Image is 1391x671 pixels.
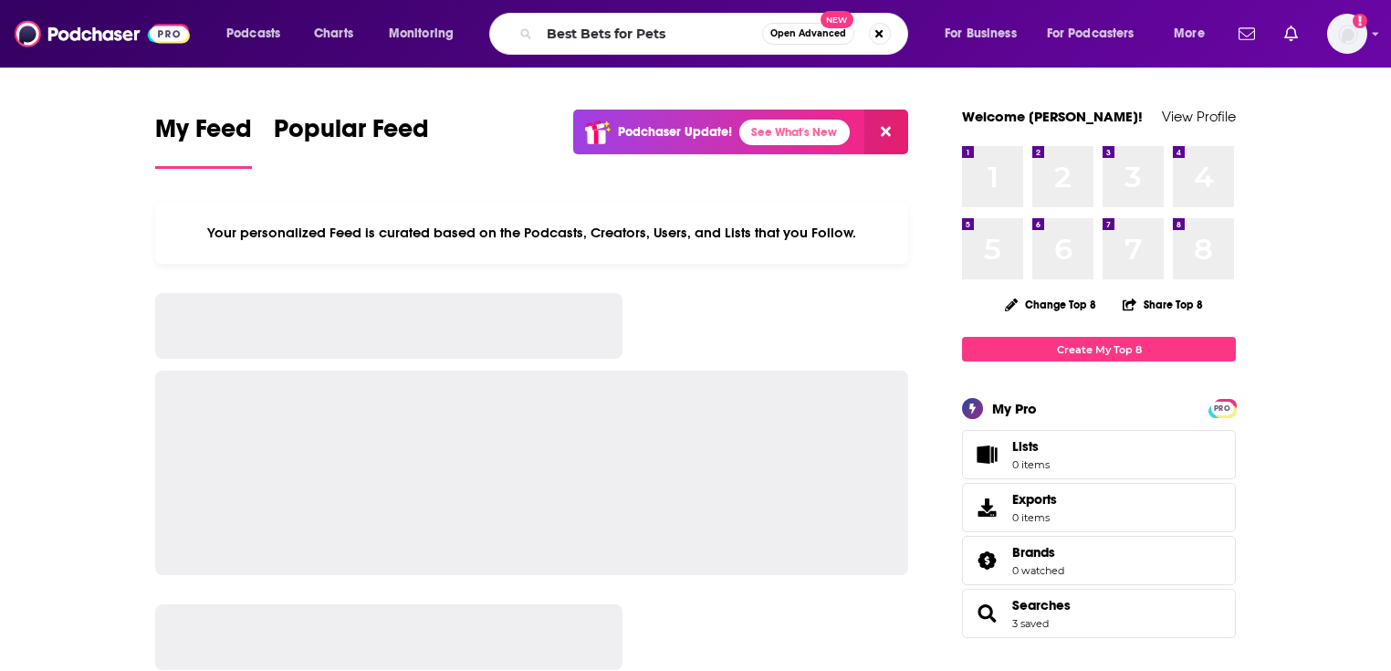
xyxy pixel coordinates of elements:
button: Open AdvancedNew [762,23,854,45]
span: Exports [968,495,1005,520]
button: Change Top 8 [994,293,1107,316]
span: For Business [945,21,1017,47]
span: 0 items [1012,458,1050,471]
span: Open Advanced [770,29,846,38]
input: Search podcasts, credits, & more... [539,19,762,48]
button: open menu [932,19,1040,48]
div: Your personalized Feed is curated based on the Podcasts, Creators, Users, and Lists that you Follow. [155,202,908,264]
a: See What's New [739,120,850,145]
a: Searches [1012,597,1071,613]
span: Brands [1012,544,1055,561]
span: Podcasts [226,21,280,47]
span: Searches [962,589,1236,638]
div: My Pro [992,400,1037,417]
span: Charts [314,21,353,47]
span: Monitoring [389,21,454,47]
a: 3 saved [1012,617,1049,630]
a: 0 watched [1012,564,1064,577]
a: Popular Feed [274,113,429,169]
p: Podchaser Update! [618,124,732,140]
span: My Feed [155,113,252,155]
button: open menu [214,19,304,48]
a: Exports [962,483,1236,532]
span: Lists [1012,438,1039,455]
a: Lists [962,430,1236,479]
a: Create My Top 8 [962,337,1236,362]
span: More [1174,21,1205,47]
span: 0 items [1012,511,1057,524]
button: Share Top 8 [1122,287,1204,322]
a: PRO [1211,401,1233,414]
button: open menu [1035,19,1161,48]
button: Show profile menu [1327,14,1367,54]
a: My Feed [155,113,252,169]
img: Podchaser - Follow, Share and Rate Podcasts [15,16,190,51]
div: Search podcasts, credits, & more... [507,13,926,55]
a: Charts [302,19,364,48]
span: Logged in as rpearson [1327,14,1367,54]
span: Exports [1012,491,1057,508]
svg: Add a profile image [1353,14,1367,28]
a: Brands [1012,544,1064,561]
span: Lists [968,442,1005,467]
span: New [821,11,853,28]
a: View Profile [1162,108,1236,125]
span: Brands [962,536,1236,585]
span: For Podcasters [1047,21,1135,47]
span: Popular Feed [274,113,429,155]
span: Lists [1012,438,1050,455]
a: Show notifications dropdown [1277,18,1305,49]
img: User Profile [1327,14,1367,54]
a: Show notifications dropdown [1231,18,1262,49]
button: open menu [376,19,477,48]
a: Searches [968,601,1005,626]
span: PRO [1211,402,1233,415]
a: Brands [968,548,1005,573]
a: Welcome [PERSON_NAME]! [962,108,1143,125]
button: open menu [1161,19,1228,48]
